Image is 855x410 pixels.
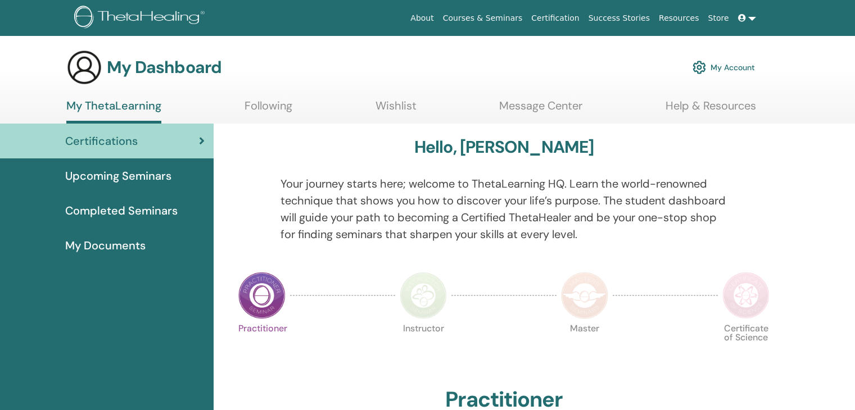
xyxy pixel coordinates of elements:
a: Certification [527,8,583,29]
h3: My Dashboard [107,57,221,78]
img: Instructor [400,272,447,319]
img: Certificate of Science [722,272,770,319]
img: generic-user-icon.jpg [66,49,102,85]
p: Instructor [400,324,447,371]
img: logo.png [74,6,209,31]
h3: Hello, [PERSON_NAME] [414,137,594,157]
span: Upcoming Seminars [65,167,171,184]
p: Master [561,324,608,371]
a: Following [245,99,292,121]
p: Practitioner [238,324,286,371]
a: Store [704,8,734,29]
a: Success Stories [584,8,654,29]
a: Help & Resources [666,99,756,121]
a: Resources [654,8,704,29]
img: Practitioner [238,272,286,319]
p: Your journey starts here; welcome to ThetaLearning HQ. Learn the world-renowned technique that sh... [281,175,728,243]
span: Completed Seminars [65,202,178,219]
span: Certifications [65,133,138,149]
a: About [406,8,438,29]
span: My Documents [65,237,146,254]
a: Courses & Seminars [438,8,527,29]
a: Message Center [499,99,582,121]
a: My ThetaLearning [66,99,161,124]
p: Certificate of Science [722,324,770,371]
img: Master [561,272,608,319]
a: Wishlist [376,99,417,121]
img: cog.svg [693,58,706,77]
a: My Account [693,55,755,80]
